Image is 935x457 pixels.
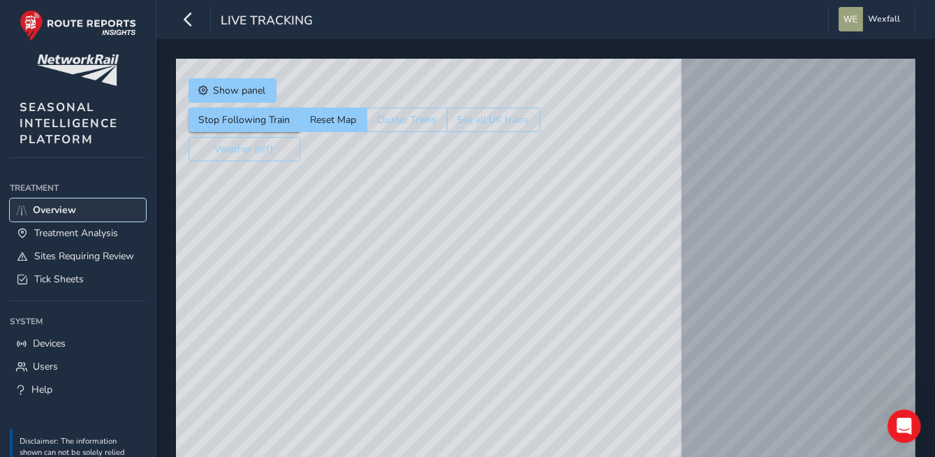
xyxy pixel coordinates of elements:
a: Help [10,378,146,401]
div: Treatment [10,177,146,198]
button: Weather (off) [189,137,300,161]
a: Users [10,355,146,378]
span: Overview [33,203,76,217]
img: rr logo [20,10,136,41]
span: Sites Requiring Review [34,249,134,263]
div: Close [245,6,270,31]
button: See all UK trains [447,108,540,132]
a: Overview [10,198,146,222]
span: Devices [33,337,66,350]
button: Send us a message [64,261,215,289]
span: Tick Sheets [34,273,84,286]
span: Help [31,383,52,396]
span: Messages [43,363,96,373]
span: Hey Wexfall 👋 Welcome to the Route Reports Insights Platform. Take a look around! If you have any... [50,50,890,61]
span: SEASONAL INTELLIGENCE PLATFORM [20,99,118,147]
div: • [DATE] [122,63,161,78]
span: Treatment Analysis [34,226,118,240]
div: System [10,311,146,332]
a: Sites Requiring Review [10,245,146,268]
a: Devices [10,332,146,355]
span: Show panel [214,84,266,97]
span: Wexfall [868,7,900,31]
a: Treatment Analysis [10,222,146,245]
h1: Messages [103,6,179,30]
div: Profile image for Route-Reports [16,49,44,77]
button: Help [140,328,279,384]
span: Live Tracking [221,12,313,31]
button: Reset Map [300,108,367,132]
img: customer logo [37,55,119,86]
iframe: Intercom live chat [888,409,921,443]
img: diamond-layout [839,7,863,31]
button: Show panel [189,78,277,103]
span: Users [33,360,58,373]
button: Cluster Trains [367,108,447,132]
button: Wexfall [839,7,905,31]
span: Help [198,363,221,373]
div: Route-Reports [50,63,119,78]
a: Tick Sheets [10,268,146,291]
button: Stop Following Train [189,108,300,132]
